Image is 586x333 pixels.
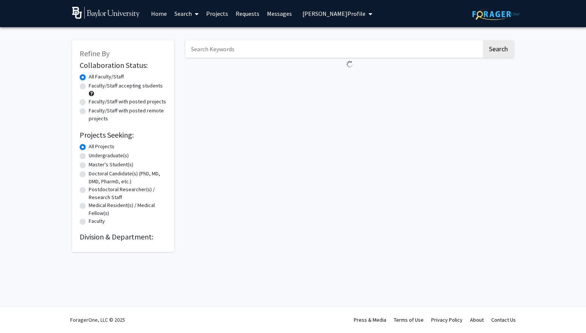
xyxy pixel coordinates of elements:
[89,201,167,217] label: Medical Resident(s) / Medical Fellow(s)
[483,40,514,58] button: Search
[394,316,424,323] a: Terms of Use
[89,170,167,186] label: Doctoral Candidate(s) (PhD, MD, DMD, PharmD, etc.)
[72,7,140,19] img: Baylor University Logo
[302,10,365,17] span: [PERSON_NAME] Profile
[70,307,125,333] div: ForagerOne, LLC © 2025
[89,73,124,81] label: All Faculty/Staff
[89,107,167,123] label: Faculty/Staff with posted remote projects
[80,130,167,140] h2: Projects Seeking:
[89,186,167,201] label: Postdoctoral Researcher(s) / Research Staff
[89,217,105,225] label: Faculty
[80,49,109,58] span: Refine By
[343,58,356,71] img: Loading
[185,71,514,88] nav: Page navigation
[80,61,167,70] h2: Collaboration Status:
[354,316,386,323] a: Press & Media
[431,316,463,323] a: Privacy Policy
[89,161,133,169] label: Master's Student(s)
[171,0,202,27] a: Search
[147,0,171,27] a: Home
[89,82,163,90] label: Faculty/Staff accepting students
[89,143,114,150] label: All Projects
[185,40,482,58] input: Search Keywords
[80,232,167,241] h2: Division & Department:
[491,316,516,323] a: Contact Us
[232,0,263,27] a: Requests
[263,0,296,27] a: Messages
[470,316,484,323] a: About
[472,8,520,20] img: ForagerOne Logo
[89,152,129,160] label: Undergraduate(s)
[202,0,232,27] a: Projects
[89,98,166,106] label: Faculty/Staff with posted projects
